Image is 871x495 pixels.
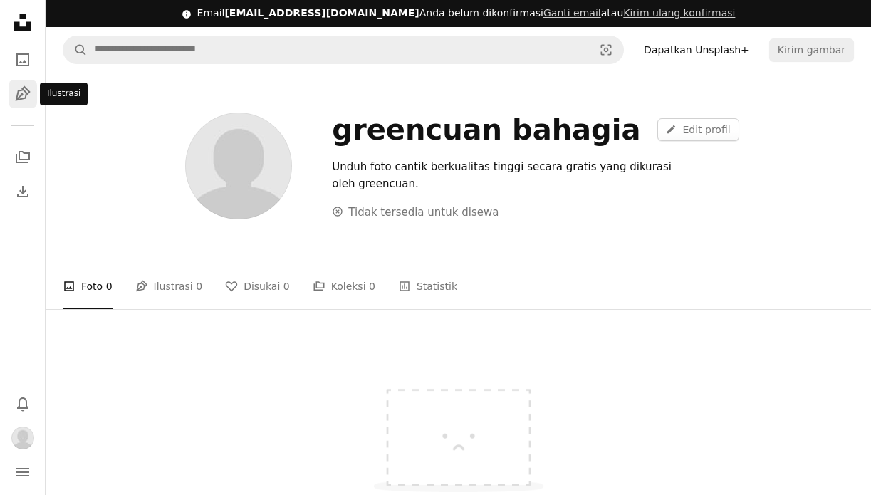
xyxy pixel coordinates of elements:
[283,278,290,294] span: 0
[9,177,37,206] a: Riwayat Pengunduhan
[9,9,37,40] a: Beranda — Unsplash
[9,46,37,74] a: Foto
[589,36,623,63] button: Pencarian visual
[225,264,290,309] a: Disukai 0
[9,80,37,108] a: Ilustrasi
[9,458,37,486] button: Menu
[398,264,457,309] a: Statistik
[135,264,203,309] a: Ilustrasi 0
[9,424,37,452] button: Profil
[313,264,375,309] a: Koleksi 0
[224,7,419,19] span: [EMAIL_ADDRESS][DOMAIN_NAME]
[332,113,640,147] div: greencuan bahagia
[635,38,758,61] a: Dapatkan Unsplash+
[623,6,735,21] button: Kirim ulang konfirmasi
[11,427,34,449] img: Avatar pengguna greencuan bahagia
[196,278,202,294] span: 0
[769,38,854,61] button: Kirim gambar
[369,278,375,294] span: 0
[63,36,88,63] button: Pencarian di Unsplash
[197,6,736,21] div: Email Anda belum dikonfirmasi
[63,36,624,64] form: Temuka visual di seluruh situs
[9,143,37,172] a: Koleksi
[9,390,37,418] button: Notifikasi
[657,118,739,141] a: Edit profil
[332,158,697,192] div: Unduh foto cantik berkualitas tinggi secara gratis yang dikurasi oleh greencuan.
[543,7,601,19] a: Ganti email
[543,7,735,19] span: atau
[332,204,499,221] div: Tidak tersedia untuk disewa
[185,113,292,219] img: Avatar pengguna greencuan bahagia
